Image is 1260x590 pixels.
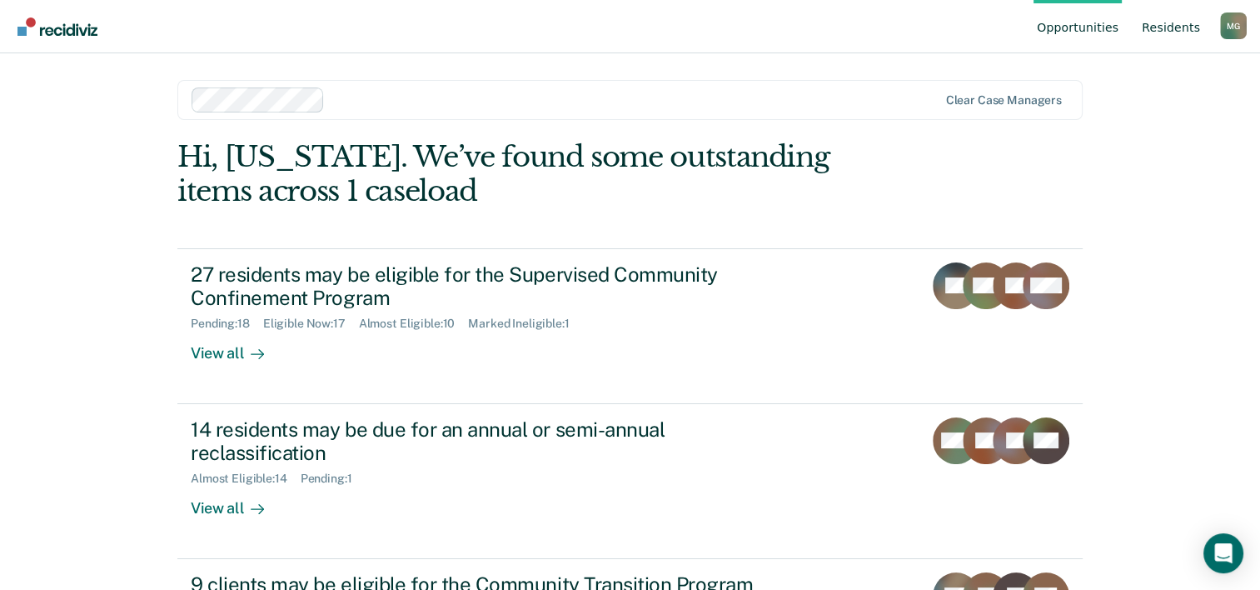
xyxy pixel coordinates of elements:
[946,93,1062,107] div: Clear case managers
[301,472,366,486] div: Pending : 1
[191,317,263,331] div: Pending : 18
[263,317,359,331] div: Eligible Now : 17
[177,248,1083,404] a: 27 residents may be eligible for the Supervised Community Confinement ProgramPending:18Eligible N...
[1203,533,1243,573] div: Open Intercom Messenger
[191,331,284,363] div: View all
[177,140,901,208] div: Hi, [US_STATE]. We’ve found some outstanding items across 1 caseload
[191,472,301,486] div: Almost Eligible : 14
[17,17,97,36] img: Recidiviz
[177,404,1083,559] a: 14 residents may be due for an annual or semi-annual reclassificationAlmost Eligible:14Pending:1V...
[1220,12,1247,39] button: Profile dropdown button
[191,262,775,311] div: 27 residents may be eligible for the Supervised Community Confinement Program
[359,317,469,331] div: Almost Eligible : 10
[468,317,582,331] div: Marked Ineligible : 1
[191,486,284,518] div: View all
[191,417,775,466] div: 14 residents may be due for an annual or semi-annual reclassification
[1220,12,1247,39] div: M G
